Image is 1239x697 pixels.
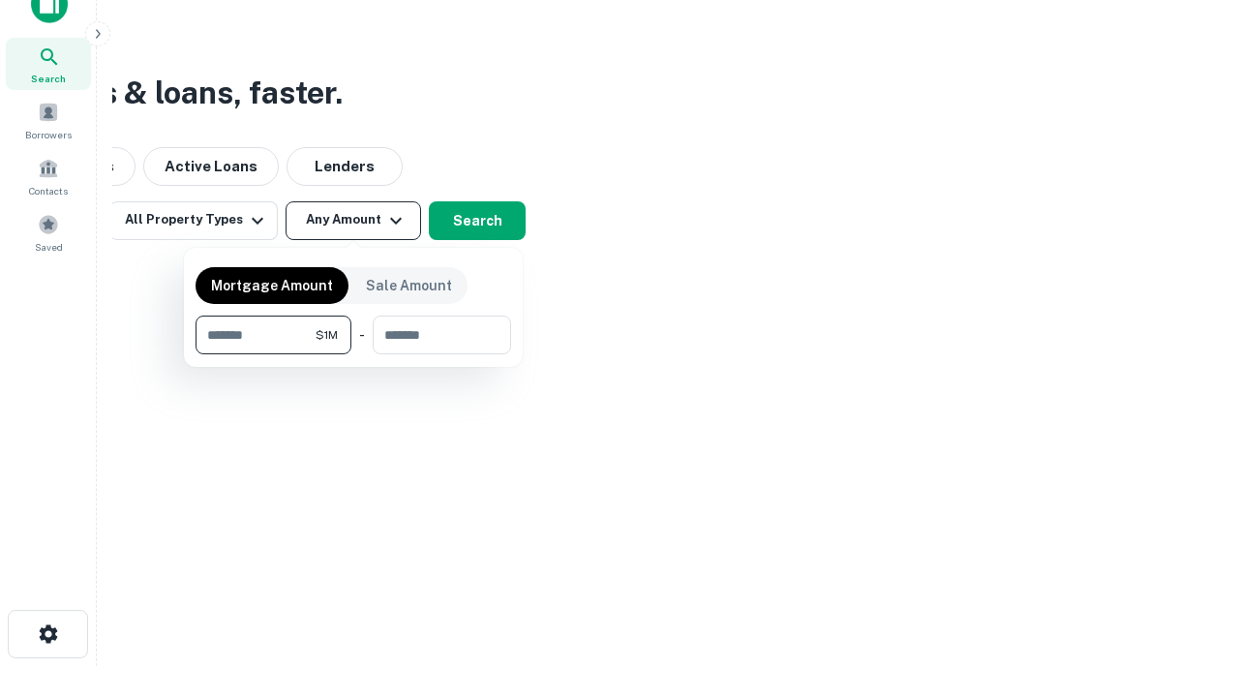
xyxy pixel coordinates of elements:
[366,275,452,296] p: Sale Amount
[359,316,365,354] div: -
[1142,542,1239,635] iframe: Chat Widget
[211,275,333,296] p: Mortgage Amount
[316,326,338,344] span: $1M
